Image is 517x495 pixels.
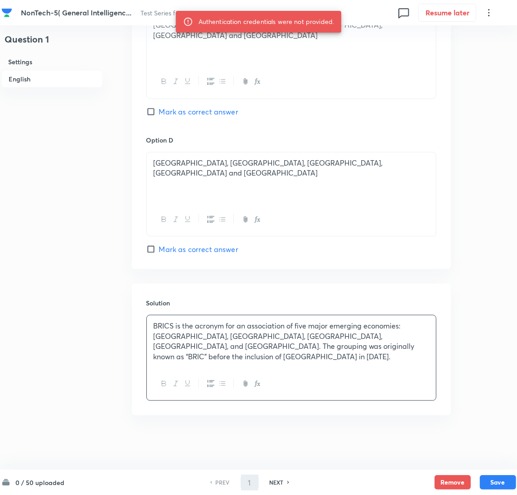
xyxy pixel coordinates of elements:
[418,4,476,22] button: Resume later
[1,53,103,70] h6: Settings
[159,106,238,117] span: Mark as correct answer
[140,9,315,17] span: Test Series for SSC JE 2025 Pr... | [DATE] · 5:00 PM - 5:30 PM
[21,8,131,17] span: NonTech-5( General Intelligenc...
[154,20,429,40] p: [GEOGRAPHIC_DATA], [GEOGRAPHIC_DATA], [GEOGRAPHIC_DATA], [GEOGRAPHIC_DATA] and [GEOGRAPHIC_DATA]
[146,298,436,308] h6: Solution
[16,478,65,487] h6: 0 / 50 uploaded
[1,7,14,18] a: Company Logo
[435,475,471,490] button: Remove
[198,14,334,30] div: Authentication credentials were not provided.
[1,33,103,53] h4: Question 1
[216,478,230,486] h6: PREV
[154,321,429,362] p: BRICS is the acronym for an association of five major emerging economies: [GEOGRAPHIC_DATA], [GEO...
[270,478,284,486] h6: NEXT
[159,244,238,255] span: Mark as correct answer
[1,7,12,18] img: Company Logo
[1,70,103,88] h6: English
[146,135,436,145] h6: Option D
[154,158,429,178] p: [GEOGRAPHIC_DATA], [GEOGRAPHIC_DATA], [GEOGRAPHIC_DATA], [GEOGRAPHIC_DATA] and [GEOGRAPHIC_DATA]
[480,475,516,490] button: Save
